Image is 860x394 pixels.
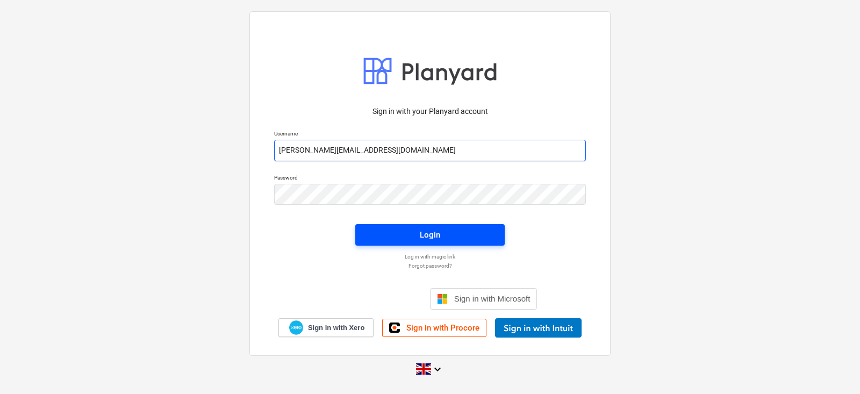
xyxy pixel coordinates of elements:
p: Sign in with your Planyard account [274,106,586,117]
span: Sign in with Microsoft [454,294,531,303]
img: Microsoft logo [437,293,448,304]
iframe: Chat Widget [806,342,860,394]
a: Log in with magic link [269,253,591,260]
img: Xero logo [289,320,303,335]
p: Username [274,130,586,139]
p: Password [274,174,586,183]
span: Sign in with Procore [406,323,479,333]
i: keyboard_arrow_down [431,363,444,376]
div: Login [420,228,440,242]
a: Forgot password? [269,262,591,269]
a: Sign in with Xero [278,318,374,337]
button: Login [355,224,505,246]
input: Username [274,140,586,161]
a: Sign in with Procore [382,319,486,337]
span: Sign in with Xero [308,323,364,333]
iframe: Sign in with Google Button [318,287,427,311]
